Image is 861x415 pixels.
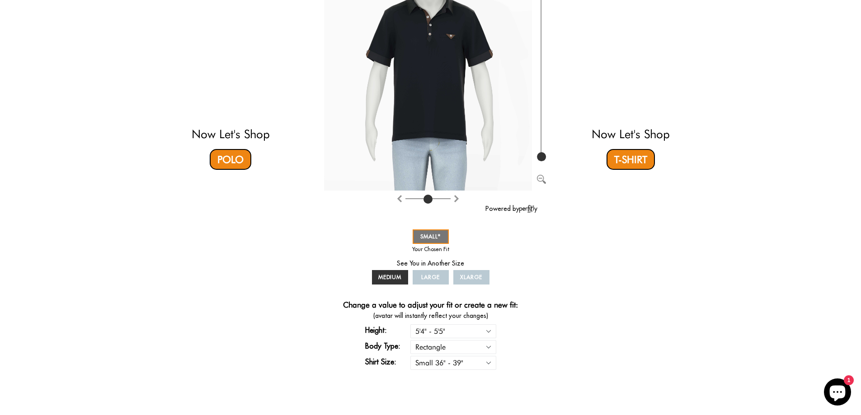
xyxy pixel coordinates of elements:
img: Rotate clockwise [396,195,403,202]
button: Rotate clockwise [396,193,403,204]
h4: Change a value to adjust your fit or create a new fit: [343,300,518,311]
img: perfitly-logo_73ae6c82-e2e3-4a36-81b1-9e913f6ac5a1.png [519,205,537,213]
label: Body Type: [365,340,410,351]
span: SMALL [420,233,441,240]
a: Polo [210,149,251,170]
a: MEDIUM [372,270,408,284]
label: Height: [365,325,410,336]
img: Rotate counter clockwise [453,195,460,202]
a: Now Let's Shop [192,127,270,141]
a: LARGE [413,270,449,284]
span: (avatar will instantly reflect your changes) [324,311,537,321]
img: Zoom out [537,175,546,184]
a: T-Shirt [607,149,655,170]
span: LARGE [421,274,440,280]
span: XLARGE [460,274,482,280]
a: Powered by [485,205,537,213]
a: XLARGE [453,270,489,284]
button: Rotate counter clockwise [453,193,460,204]
inbox-online-store-chat: Shopify online store chat [821,378,854,408]
span: MEDIUM [378,274,402,280]
button: Zoom out [537,173,546,182]
a: Now Let's Shop [592,127,670,141]
a: SMALL [413,229,449,244]
label: Shirt Size: [365,356,410,367]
